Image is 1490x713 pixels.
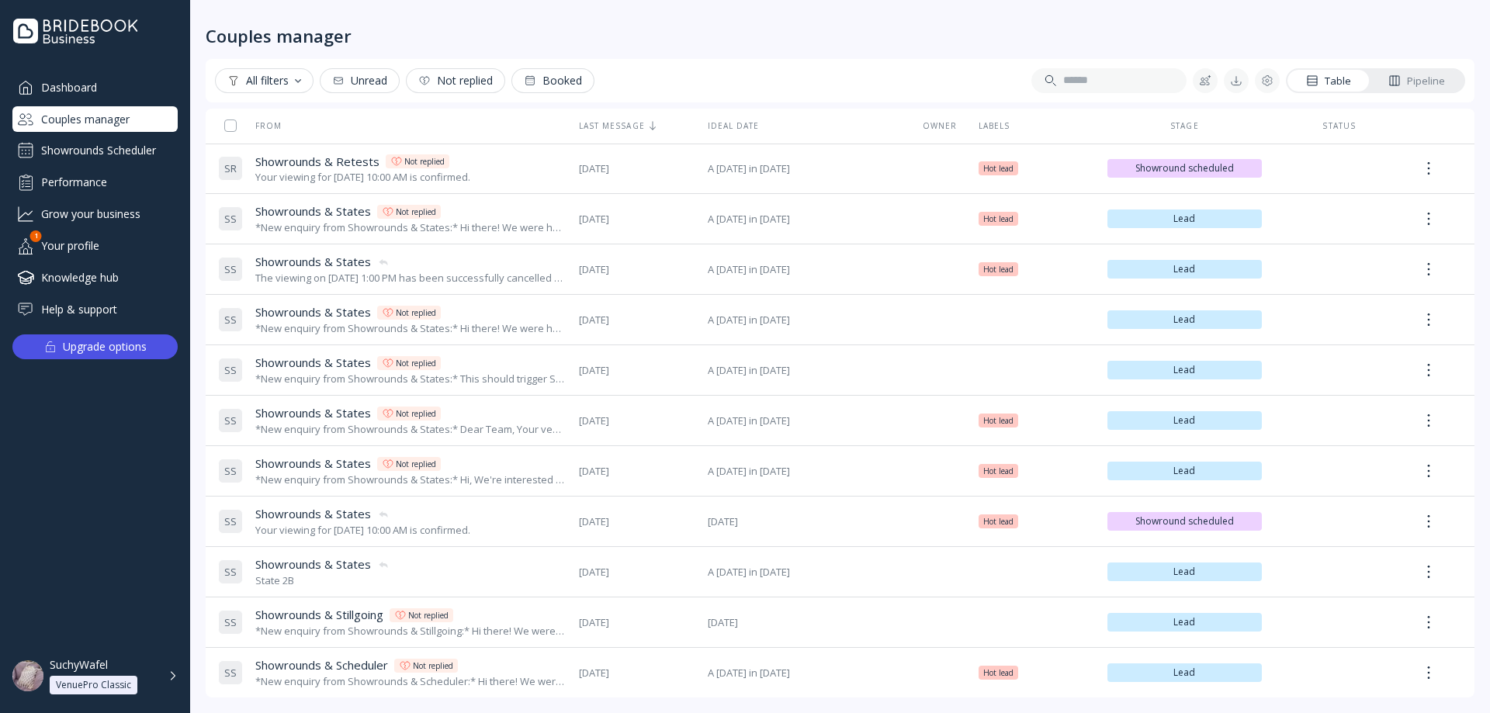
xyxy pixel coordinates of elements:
div: *New enquiry from Showrounds & States:* Hi, We're interested in your venue! Can you let us know w... [255,472,567,487]
div: All filters [227,74,301,87]
div: VenuePro Classic [56,679,131,691]
div: Showrounds Scheduler [12,138,178,163]
span: A [DATE] in [DATE] [708,666,902,680]
span: Showrounds & States [255,203,371,220]
div: Labels [979,120,1095,131]
div: SuchyWafel [50,658,108,672]
div: S S [218,459,243,483]
a: Knowledge hub [12,265,178,290]
button: Unread [320,68,400,93]
span: A [DATE] in [DATE] [708,363,902,378]
span: [DATE] [579,514,695,529]
div: Not replied [418,74,493,87]
div: S S [218,610,243,635]
div: Couples manager [206,25,352,47]
a: Dashboard [12,74,178,100]
span: A [DATE] in [DATE] [708,464,902,479]
span: Lead [1114,566,1256,578]
button: Not replied [406,68,505,93]
div: Not replied [396,306,436,319]
span: Showround scheduled [1114,515,1256,528]
div: S R [218,156,243,181]
span: Lead [1114,213,1256,225]
div: Not replied [396,407,436,420]
div: Unread [332,74,387,87]
div: Not replied [396,458,436,470]
span: [DATE] [579,262,695,277]
div: Owner [914,120,966,131]
div: Your profile [12,233,178,258]
img: dpr=1,fit=cover,g=face,w=48,h=48 [12,660,43,691]
a: Performance [12,169,178,195]
span: Showrounds & States [255,506,371,522]
div: S S [218,660,243,685]
span: Hot lead [983,162,1014,175]
span: Showrounds & Retests [255,154,379,170]
span: [DATE] [579,565,695,580]
span: Showrounds & States [255,355,371,371]
span: A [DATE] in [DATE] [708,262,902,277]
span: A [DATE] in [DATE] [708,161,902,176]
div: Ideal date [708,120,902,131]
div: S S [218,307,243,332]
div: Your viewing for [DATE] 10:00 AM is confirmed. [255,170,470,185]
div: S S [218,408,243,433]
span: [DATE] [579,414,695,428]
span: Showrounds & States [255,455,371,472]
span: Hot lead [983,414,1014,427]
div: Not replied [404,155,445,168]
span: Lead [1114,263,1256,275]
div: Not replied [396,357,436,369]
div: Status [1274,120,1404,131]
span: Hot lead [983,666,1014,679]
div: Last message [579,120,695,131]
span: Lead [1114,364,1256,376]
div: *New enquiry from Showrounds & States:* Hi there! We were hoping to use the Bridebook calendar to... [255,220,567,235]
div: *New enquiry from Showrounds & Stillgoing:* Hi there! We were hoping to use the Bridebook calenda... [255,624,567,639]
div: From [218,120,282,131]
div: S S [218,358,243,382]
div: *New enquiry from Showrounds & Scheduler:* Hi there! We were hoping to use the Bridebook calendar... [255,674,567,689]
span: Hot lead [983,213,1014,225]
span: Showrounds & States [255,405,371,421]
span: A [DATE] in [DATE] [708,414,902,428]
span: Hot lead [983,515,1014,528]
span: [DATE] [579,161,695,176]
span: Showrounds & States [255,304,371,320]
span: Showrounds & States [255,556,371,573]
div: *New enquiry from Showrounds & States:* Hi there! We were hoping to use the Bridebook calendar to... [255,321,567,336]
div: *New enquiry from Showrounds & States:* This should trigger State 2B. Request more availability +... [255,372,567,386]
span: Showrounds & Stillgoing [255,607,383,623]
span: A [DATE] in [DATE] [708,212,902,227]
div: State 2B [255,573,390,588]
span: A [DATE] in [DATE] [708,313,902,327]
span: Lead [1114,465,1256,477]
span: [DATE] [579,666,695,680]
span: [DATE] [579,363,695,378]
div: S S [218,509,243,534]
button: Upgrade options [12,334,178,359]
div: Table [1306,74,1351,88]
span: Lead [1114,616,1256,628]
span: A [DATE] in [DATE] [708,565,902,580]
div: Pipeline [1388,74,1445,88]
button: Booked [511,68,594,93]
a: Couples manager [12,106,178,132]
div: Not replied [396,206,436,218]
button: All filters [215,68,314,93]
span: [DATE] [708,514,902,529]
span: Lead [1114,414,1256,427]
div: Upgrade options [63,336,147,358]
div: S S [218,206,243,231]
span: Showround scheduled [1114,162,1256,175]
a: Help & support [12,296,178,322]
a: Grow your business [12,201,178,227]
span: Hot lead [983,263,1014,275]
span: Lead [1114,313,1256,326]
span: [DATE] [579,615,695,630]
